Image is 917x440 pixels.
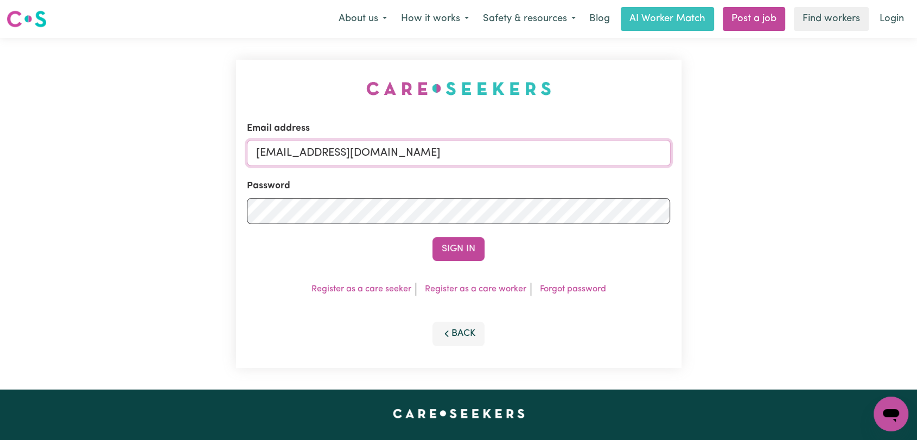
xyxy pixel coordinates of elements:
a: Careseekers logo [7,7,47,31]
button: Safety & resources [476,8,583,30]
img: Careseekers logo [7,9,47,29]
a: Find workers [794,7,869,31]
button: Sign In [432,237,485,261]
a: Blog [583,7,616,31]
a: Login [873,7,910,31]
button: Back [432,322,485,346]
a: Post a job [723,7,785,31]
label: Email address [247,122,310,136]
a: Register as a care seeker [311,285,411,294]
a: Forgot password [540,285,606,294]
input: Email address [247,140,671,166]
a: AI Worker Match [621,7,714,31]
a: Careseekers home page [393,409,525,418]
button: How it works [394,8,476,30]
label: Password [247,179,290,193]
button: About us [332,8,394,30]
iframe: Button to launch messaging window [874,397,908,431]
a: Register as a care worker [425,285,526,294]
